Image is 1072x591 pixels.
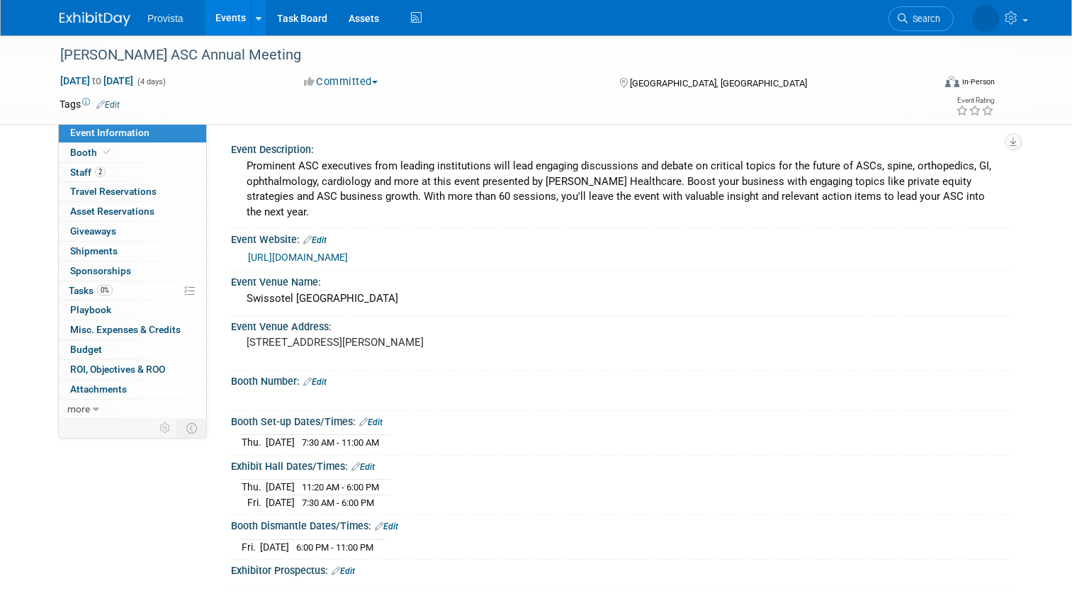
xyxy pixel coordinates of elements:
[231,560,1012,578] div: Exhibitor Prospectus:
[260,539,289,554] td: [DATE]
[231,316,1012,334] div: Event Venue Address:
[103,148,111,156] i: Booth reservation complete
[303,377,327,387] a: Edit
[242,480,266,495] td: Thu.
[351,462,375,472] a: Edit
[70,206,154,217] span: Asset Reservations
[266,480,295,495] td: [DATE]
[69,285,113,296] span: Tasks
[70,225,116,237] span: Giveaways
[59,143,206,162] a: Booth
[857,74,995,95] div: Event Format
[242,155,1002,223] div: Prominent ASC executives from leading institutions will lead engaging discussions and debate on c...
[70,364,165,375] span: ROI, Objectives & ROO
[136,77,166,86] span: (4 days)
[266,435,295,450] td: [DATE]
[332,566,355,576] a: Edit
[70,127,149,138] span: Event Information
[97,285,113,295] span: 0%
[70,265,131,276] span: Sponsorships
[247,336,541,349] pre: [STREET_ADDRESS][PERSON_NAME]
[178,419,207,437] td: Toggle Event Tabs
[70,245,118,257] span: Shipments
[630,78,807,89] span: [GEOGRAPHIC_DATA], [GEOGRAPHIC_DATA]
[956,97,994,104] div: Event Rating
[60,74,134,87] span: [DATE] [DATE]
[70,383,127,395] span: Attachments
[70,304,111,315] span: Playbook
[231,456,1012,474] div: Exhibit Hall Dates/Times:
[302,497,374,508] span: 7:30 AM - 6:00 PM
[302,437,379,448] span: 7:30 AM - 11:00 AM
[299,74,383,89] button: Committed
[302,482,379,492] span: 11:20 AM - 6:00 PM
[67,403,90,415] span: more
[296,542,373,553] span: 6:00 PM - 11:00 PM
[59,400,206,419] a: more
[70,167,106,178] span: Staff
[59,281,206,300] a: Tasks0%
[153,419,178,437] td: Personalize Event Tab Strip
[303,235,327,245] a: Edit
[59,380,206,399] a: Attachments
[231,139,1012,157] div: Event Description:
[59,300,206,320] a: Playbook
[95,167,106,177] span: 2
[59,202,206,221] a: Asset Reservations
[231,515,1012,534] div: Booth Dismantle Dates/Times:
[242,495,266,510] td: Fri.
[231,411,1012,429] div: Booth Set-up Dates/Times:
[59,222,206,241] a: Giveaways
[59,182,206,201] a: Travel Reservations
[248,252,348,263] a: [URL][DOMAIN_NAME]
[70,324,181,335] span: Misc. Expenses & Credits
[242,288,1002,310] div: Swissotel [GEOGRAPHIC_DATA]
[70,186,157,197] span: Travel Reservations
[231,271,1012,289] div: Event Venue Name:
[972,5,999,32] img: Shai Davis
[55,43,915,68] div: [PERSON_NAME] ASC Annual Meeting
[70,147,113,158] span: Booth
[60,97,120,111] td: Tags
[242,539,260,554] td: Fri.
[945,76,959,87] img: Format-Inperson.png
[231,229,1012,247] div: Event Website:
[375,522,398,531] a: Edit
[908,13,940,24] span: Search
[266,495,295,510] td: [DATE]
[59,320,206,339] a: Misc. Expenses & Credits
[242,435,266,450] td: Thu.
[90,75,103,86] span: to
[59,261,206,281] a: Sponsorships
[96,100,120,110] a: Edit
[59,163,206,182] a: Staff2
[59,123,206,142] a: Event Information
[60,12,130,26] img: ExhibitDay
[59,360,206,379] a: ROI, Objectives & ROO
[231,371,1012,389] div: Booth Number:
[359,417,383,427] a: Edit
[961,77,995,87] div: In-Person
[888,6,954,31] a: Search
[59,242,206,261] a: Shipments
[59,340,206,359] a: Budget
[147,13,184,24] span: Provista
[70,344,102,355] span: Budget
